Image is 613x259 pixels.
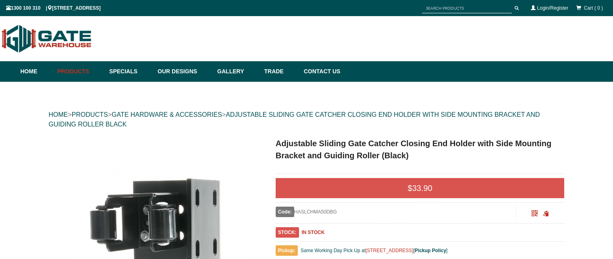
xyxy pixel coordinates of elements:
a: Gallery [213,61,260,82]
a: Pickup Policy [415,248,446,253]
a: HOME [49,111,68,118]
span: Pickup: [276,245,298,256]
h1: Adjustable Sliding Gate Catcher Closing End Holder with Side Mounting Bracket and Guiding Roller ... [276,137,565,162]
span: Same Working Day Pick Up at [ ] [301,248,448,253]
span: 1300 100 310 | [STREET_ADDRESS] [6,5,101,11]
a: PRODUCTS [72,111,108,118]
a: ADJUSTABLE SLIDING GATE CATCHER CLOSING END HOLDER WITH SIDE MOUNTING BRACKET AND GUIDING ROLLER ... [49,111,540,128]
span: Cart ( 0 ) [584,5,603,11]
a: Our Designs [154,61,213,82]
input: SEARCH PRODUCTS [422,3,512,13]
div: $ [276,178,565,198]
a: Click to enlarge and scan to share. [532,211,538,217]
a: Login/Register [537,5,568,11]
a: GATE HARDWARE & ACCESSORIES [112,111,222,118]
span: STOCK: [276,227,299,238]
b: IN STOCK [301,230,324,235]
span: 33.90 [412,184,432,193]
a: Trade [260,61,299,82]
a: Contact Us [300,61,341,82]
span: Click to copy the URL [543,211,549,217]
span: Code: [276,207,294,217]
div: > > > [49,102,565,137]
a: Home [21,61,54,82]
a: [STREET_ADDRESS] [366,248,414,253]
a: Specials [105,61,154,82]
a: Products [54,61,106,82]
div: HASLCHMA50DBG [276,207,516,217]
